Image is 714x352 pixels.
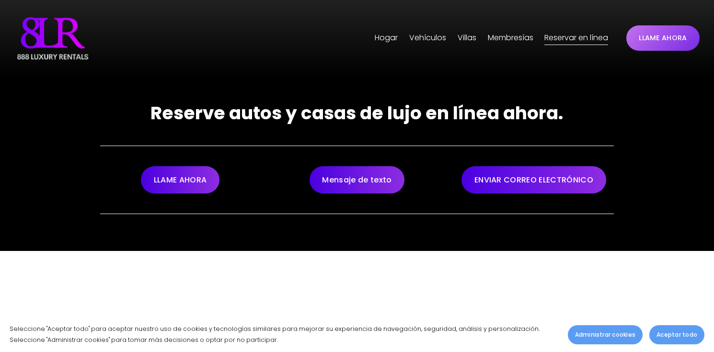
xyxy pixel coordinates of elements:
[310,166,405,193] a: Mensaje de texto
[10,324,558,345] p: Seleccione "Aceptar todo" para aceptar nuestro uso de cookies y tecnologías similares para mejora...
[458,31,476,46] a: Menú desplegable de carpetas
[458,31,476,45] span: Villas
[461,166,606,193] a: ENVIAR CORREO ELECTRÓNICO
[488,31,533,46] a: Membresías
[375,31,398,46] a: Hogar
[656,330,697,339] span: Aceptar todo
[14,14,91,62] img: Coche de lujo y Alquileres de casas para cada ocasión
[409,31,446,46] a: Menú desplegable de carpetas
[568,325,643,344] button: Administrar cookies
[150,101,563,125] strong: Reserve autos y casas de lujo en línea ahora.
[141,166,219,193] a: LLAME AHORA
[575,330,636,339] span: Administrar cookies
[409,31,446,45] span: Vehículos
[544,31,608,46] a: Reservar en línea
[626,25,700,51] a: LLAME AHORA
[649,325,704,344] button: Aceptar todo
